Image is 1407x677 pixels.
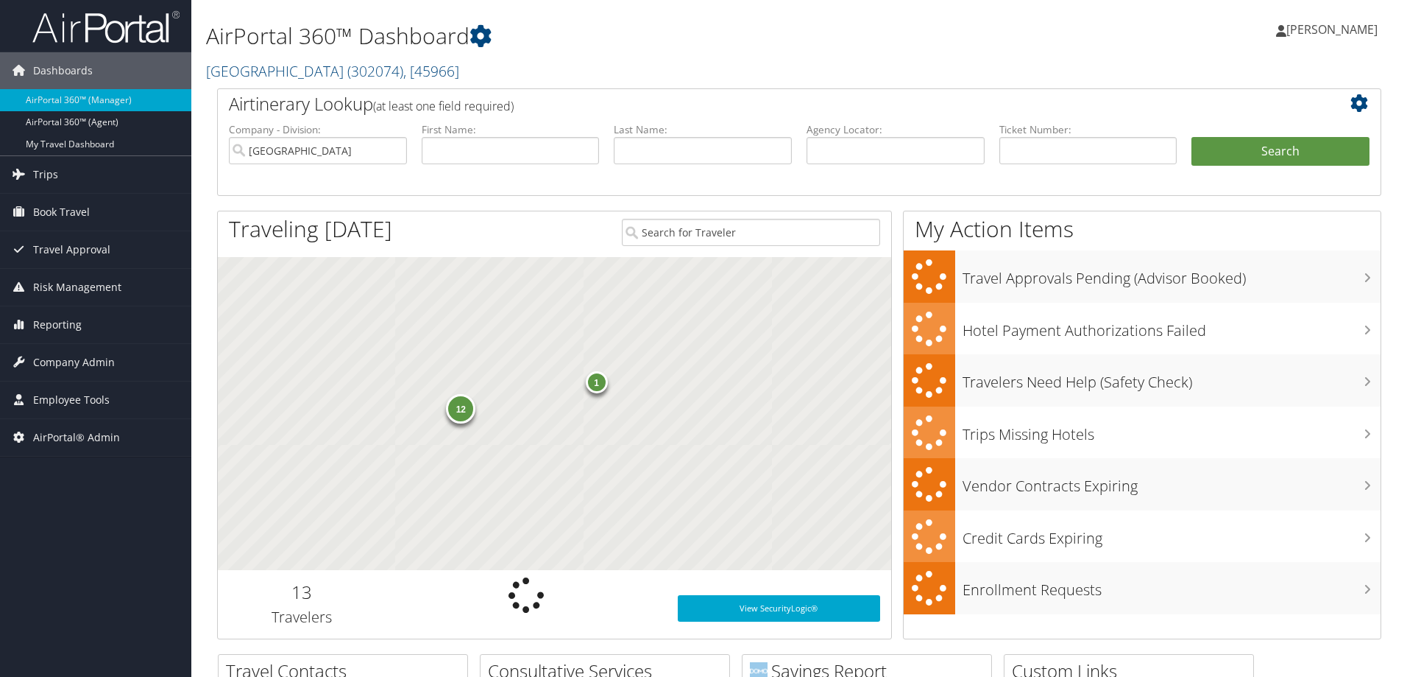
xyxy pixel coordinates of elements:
[963,313,1381,341] h3: Hotel Payment Authorizations Failed
[422,122,600,137] label: First Name:
[1286,21,1378,38] span: [PERSON_NAME]
[33,52,93,89] span: Dashboards
[963,572,1381,600] h3: Enrollment Requests
[373,98,514,114] span: (at least one field required)
[33,306,82,343] span: Reporting
[229,214,392,245] h1: Traveling [DATE]
[229,91,1272,116] h2: Airtinerary Lookup
[33,382,110,418] span: Employee Tools
[447,393,476,423] div: 12
[33,344,115,381] span: Company Admin
[229,607,375,628] h3: Travelers
[403,61,459,81] span: , [ 45966 ]
[33,269,121,306] span: Risk Management
[963,521,1381,549] h3: Credit Cards Expiring
[904,562,1381,614] a: Enrollment Requests
[963,261,1381,289] h3: Travel Approvals Pending (Advisor Booked)
[33,231,110,268] span: Travel Approval
[33,419,120,456] span: AirPortal® Admin
[32,10,180,44] img: airportal-logo.png
[347,61,403,81] span: ( 302074 )
[904,214,1381,245] h1: My Action Items
[963,365,1381,393] h3: Travelers Need Help (Safety Check)
[904,250,1381,303] a: Travel Approvals Pending (Advisor Booked)
[1191,137,1369,166] button: Search
[904,407,1381,459] a: Trips Missing Hotels
[963,469,1381,497] h3: Vendor Contracts Expiring
[807,122,985,137] label: Agency Locator:
[586,371,608,393] div: 1
[614,122,792,137] label: Last Name:
[904,511,1381,563] a: Credit Cards Expiring
[229,122,407,137] label: Company - Division:
[229,580,375,605] h2: 13
[206,21,997,52] h1: AirPortal 360™ Dashboard
[33,156,58,193] span: Trips
[1276,7,1392,52] a: [PERSON_NAME]
[904,303,1381,355] a: Hotel Payment Authorizations Failed
[206,61,459,81] a: [GEOGRAPHIC_DATA]
[904,458,1381,511] a: Vendor Contracts Expiring
[999,122,1177,137] label: Ticket Number:
[678,595,880,622] a: View SecurityLogic®
[963,417,1381,445] h3: Trips Missing Hotels
[622,219,880,246] input: Search for Traveler
[33,194,90,231] span: Book Travel
[904,354,1381,407] a: Travelers Need Help (Safety Check)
